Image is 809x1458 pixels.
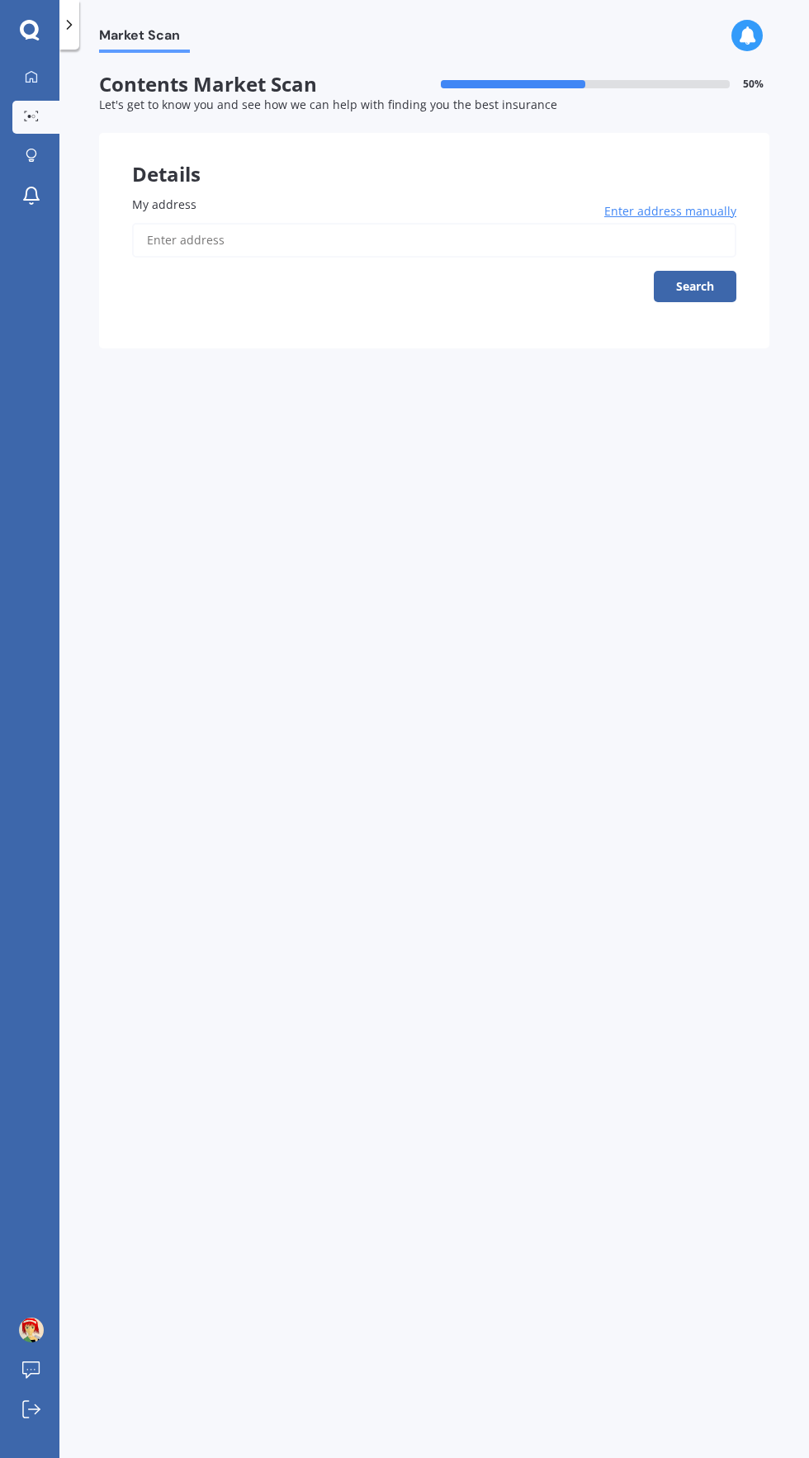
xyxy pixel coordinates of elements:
[99,97,557,112] span: Let's get to know you and see how we can help with finding you the best insurance
[654,271,736,302] button: Search
[132,196,196,212] span: My address
[604,203,736,220] span: Enter address manually
[99,73,434,97] span: Contents Market Scan
[132,223,736,258] input: Enter address
[19,1318,44,1342] img: ACg8ocIAJePzQ6DYoyRySF78GASi6TZQLcGd8XptJP7B0RwxjIu74k4=s96-c
[99,133,769,182] div: Details
[99,27,190,50] span: Market Scan
[743,78,764,90] span: 50 %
